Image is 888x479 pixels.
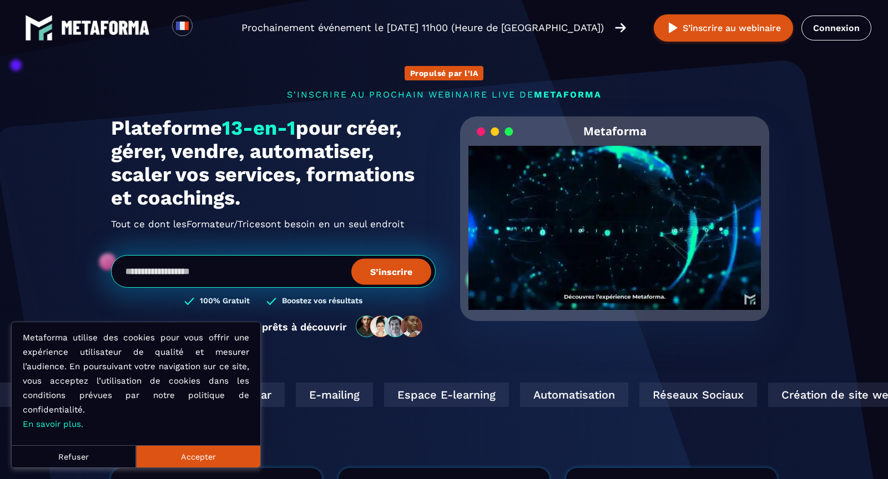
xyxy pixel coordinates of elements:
[583,116,647,146] h2: Metaforma
[111,116,436,210] h1: Plateforme pour créer, gérer, vendre, automatiser, scaler vos services, formations et coachings.
[12,445,136,467] button: Refuser
[294,383,371,407] div: E-mailing
[23,330,249,431] p: Metaforma utilise des cookies pour vous offrir une expérience utilisateur de qualité et mesurer l...
[111,215,436,233] h2: Tout ce dont les ont besoin en un seul endroit
[25,14,53,42] img: logo
[615,22,626,34] img: arrow-right
[184,296,194,307] img: checked
[241,20,604,35] p: Prochainement événement le [DATE] 11h00 (Heure de [GEOGRAPHIC_DATA])
[801,16,871,40] a: Connexion
[477,126,513,137] img: loading
[468,146,761,292] video: Your browser does not support the video tag.
[654,14,793,42] button: S’inscrire au webinaire
[136,445,260,467] button: Accepter
[61,21,150,35] img: logo
[282,296,362,307] h3: Boostez vos résultats
[193,16,220,40] div: Search for option
[518,383,626,407] div: Automatisation
[202,21,210,34] input: Search for option
[534,89,602,100] span: METAFORMA
[212,383,282,407] div: Webinar
[120,321,347,333] p: Rejoignez + de 1 200 curieux prêts à découvrir
[222,116,296,140] span: 13-en-1
[200,296,250,307] h3: 100% Gratuit
[382,383,507,407] div: Espace E-learning
[266,296,276,307] img: checked
[352,315,427,338] img: community-people
[410,69,478,78] p: Propulsé par l'IA
[111,89,777,100] p: s'inscrire au prochain webinaire live de
[351,258,431,284] button: S’inscrire
[666,21,680,35] img: play
[637,383,755,407] div: Réseaux Sociaux
[186,215,265,233] span: Formateur/Trices
[175,19,189,33] img: fr
[23,419,83,429] a: En savoir plus.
